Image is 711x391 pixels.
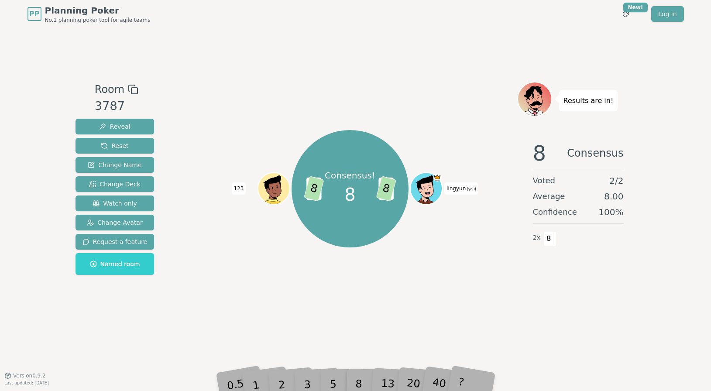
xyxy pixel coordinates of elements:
span: Version 0.9.2 [13,372,46,379]
button: New! [618,6,634,22]
span: 8 [304,176,324,202]
button: Change Deck [76,176,155,192]
span: Change Avatar [87,218,143,227]
a: Log in [651,6,684,22]
span: 8 [376,176,396,202]
span: 8.00 [604,190,624,202]
button: Version0.9.2 [4,372,46,379]
div: New! [623,3,648,12]
span: 8 [533,143,546,164]
span: Planning Poker [45,4,151,17]
button: Change Avatar [76,215,155,230]
span: Watch only [93,199,137,208]
span: Click to change your name [232,182,246,195]
span: PP [29,9,39,19]
span: Click to change your name [444,182,478,195]
span: 8 [344,182,355,208]
span: Change Deck [89,180,140,189]
span: Voted [533,175,556,187]
span: Last updated: [DATE] [4,381,49,385]
button: Reset [76,138,155,154]
span: Reset [101,141,128,150]
p: Consensus! [325,169,375,182]
span: No.1 planning poker tool for agile teams [45,17,151,24]
span: lingyun is the host [433,174,441,182]
button: Watch only [76,195,155,211]
button: Request a feature [76,234,155,250]
span: Named room [90,260,140,268]
span: 2 / 2 [609,175,623,187]
a: PPPlanning PokerNo.1 planning poker tool for agile teams [27,4,151,24]
span: Change Name [88,161,141,169]
span: 8 [544,231,554,246]
button: Reveal [76,119,155,134]
span: Consensus [567,143,623,164]
button: Click to change your avatar [411,174,441,204]
span: (you) [466,187,476,191]
button: Change Name [76,157,155,173]
span: 2 x [533,233,541,243]
div: 3787 [95,97,138,115]
button: Named room [76,253,155,275]
p: Results are in! [563,95,614,107]
span: Confidence [533,206,577,218]
span: Request a feature [82,237,148,246]
span: 100 % [598,206,623,218]
span: Average [533,190,565,202]
span: Reveal [99,122,130,131]
span: Room [95,82,124,97]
